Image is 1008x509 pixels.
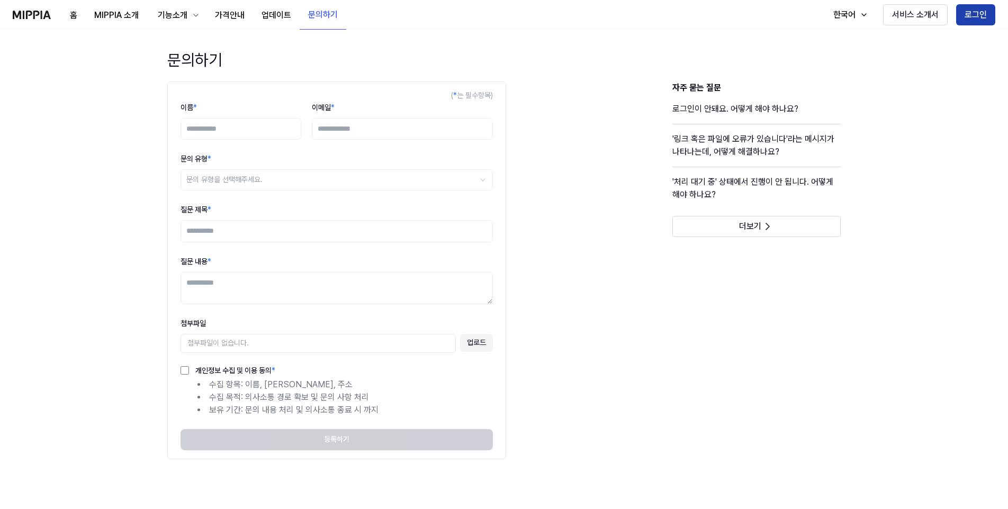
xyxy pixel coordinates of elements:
[189,367,275,374] label: 개인정보 수집 및 이용 동의
[181,103,197,112] label: 이름
[300,4,346,25] button: 문의하기
[460,334,493,352] button: 업로드
[831,8,858,21] div: 한국어
[672,216,841,237] button: 더보기
[181,205,211,214] label: 질문 제목
[13,11,51,19] img: logo
[181,154,211,163] label: 문의 유형
[86,5,147,26] button: MIPPIA 소개
[61,5,86,26] button: 홈
[147,5,206,26] button: 기능소개
[312,103,335,112] label: 이메일
[883,4,948,25] button: 서비스 소개서
[156,9,190,22] div: 기능소개
[739,221,761,232] span: 더보기
[181,257,211,266] label: 질문 내용
[672,81,841,94] h3: 자주 묻는 질문
[181,319,206,328] label: 첨부파일
[181,90,493,101] div: ( 는 필수항목)
[672,221,841,231] a: 더보기
[197,378,493,391] li: 수집 항목: 이름, [PERSON_NAME], 주소
[956,4,995,25] button: 로그인
[823,4,875,25] button: 한국어
[672,133,841,167] a: '링크 혹은 파일에 오류가 있습니다'라는 메시지가 나타나는데, 어떻게 해결하나요?
[206,5,253,26] button: 가격안내
[672,176,841,210] a: '처리 대기 중' 상태에서 진행이 안 됩니다. 어떻게 해야 하나요?
[197,404,493,416] li: 보유 기간: 문의 내용 처리 및 의사소통 종료 시 까지
[300,1,346,30] a: 문의하기
[253,5,300,26] button: 업데이트
[181,334,456,353] div: 첨부파일이 없습니다.
[672,103,841,124] a: 로그인이 안돼요. 어떻게 해야 하나요?
[197,391,493,404] li: 수집 목적: 의사소통 경로 확보 및 문의 사항 처리
[167,49,222,71] h1: 문의하기
[253,1,300,30] a: 업데이트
